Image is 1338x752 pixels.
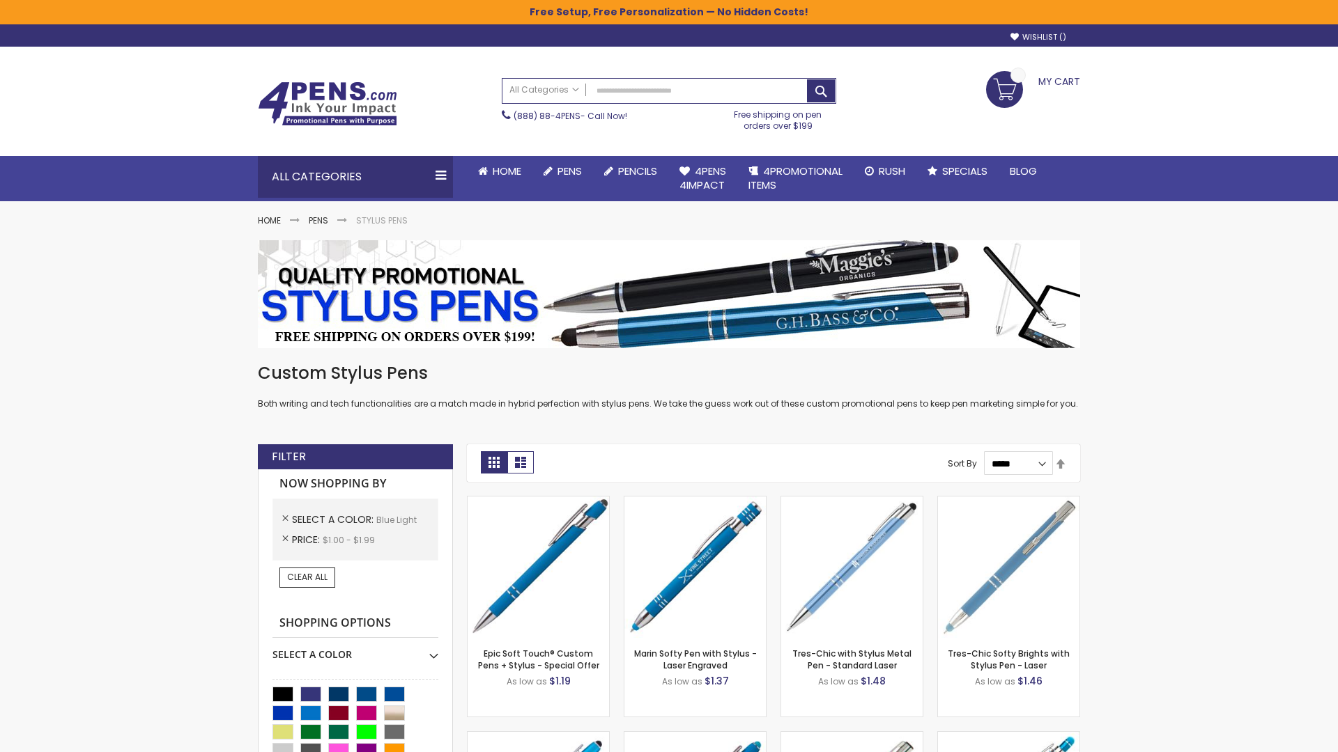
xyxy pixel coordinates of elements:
a: Pencils [593,156,668,187]
a: Pens [532,156,593,187]
span: $1.37 [705,674,729,688]
a: 4PROMOTIONALITEMS [737,156,854,201]
span: Select A Color [292,512,376,526]
span: $1.00 - $1.99 [323,534,375,546]
span: As low as [507,675,547,687]
span: As low as [975,675,1015,687]
img: 4P-MS8B-Blue - Light [468,496,609,638]
a: Ellipse Softy Brights with Stylus Pen - Laser-Blue - Light [624,731,766,743]
strong: Now Shopping by [272,469,438,499]
span: As low as [662,675,702,687]
span: - Call Now! [514,110,627,122]
span: Blue Light [376,514,417,526]
div: Select A Color [272,638,438,661]
span: 4PROMOTIONAL ITEMS [748,164,843,192]
span: As low as [818,675,859,687]
a: Marin Softy Pen with Stylus - Laser Engraved-Blue - Light [624,496,766,508]
a: Tres-Chic Softy Brights with Stylus Pen - Laser-Blue - Light [938,496,1079,508]
span: Specials [942,164,987,178]
span: Clear All [287,571,328,583]
a: Tres-Chic Touch Pen - Standard Laser-Blue - Light [781,731,923,743]
a: Tres-Chic with Stylus Metal Pen - Standard Laser-Blue - Light [781,496,923,508]
a: Rush [854,156,916,187]
a: Specials [916,156,999,187]
strong: Grid [481,451,507,473]
span: Home [493,164,521,178]
span: $1.46 [1017,674,1043,688]
img: Tres-Chic with Stylus Metal Pen - Standard Laser-Blue - Light [781,496,923,638]
a: Home [467,156,532,187]
span: Pens [557,164,582,178]
a: Wishlist [1010,32,1066,42]
strong: Filter [272,449,306,464]
a: Blog [999,156,1048,187]
span: Blog [1010,164,1037,178]
div: Both writing and tech functionalities are a match made in hybrid perfection with stylus pens. We ... [258,362,1080,410]
a: Clear All [279,567,335,587]
a: Ellipse Stylus Pen - Standard Laser-Blue - Light [468,731,609,743]
strong: Stylus Pens [356,214,408,226]
a: Marin Softy Pen with Stylus - Laser Engraved [634,648,757,671]
h1: Custom Stylus Pens [258,362,1080,384]
a: 4P-MS8B-Blue - Light [468,496,609,508]
span: Rush [879,164,905,178]
div: All Categories [258,156,453,198]
a: Tres-Chic Softy Brights with Stylus Pen - Laser [948,648,1070,671]
img: 4Pens Custom Pens and Promotional Products [258,81,397,126]
a: Phoenix Softy Brights with Stylus Pen - Laser-Blue - Light [938,731,1079,743]
strong: Shopping Options [272,609,438,639]
a: 4Pens4impact [668,156,737,201]
img: Stylus Pens [258,240,1080,348]
div: Free shipping on pen orders over $199 [720,104,837,132]
img: Tres-Chic Softy Brights with Stylus Pen - Laser-Blue - Light [938,496,1079,638]
span: 4Pens 4impact [679,164,726,192]
a: Home [258,214,281,226]
span: All Categories [509,84,579,95]
label: Sort By [948,457,977,469]
a: (888) 88-4PENS [514,110,580,122]
a: Tres-Chic with Stylus Metal Pen - Standard Laser [792,648,912,671]
img: Marin Softy Pen with Stylus - Laser Engraved-Blue - Light [624,496,766,638]
span: Price [292,533,323,547]
span: $1.48 [861,674,886,688]
span: Pencils [618,164,657,178]
a: All Categories [502,79,586,102]
span: $1.19 [549,674,571,688]
a: Pens [309,214,328,226]
a: Epic Soft Touch® Custom Pens + Stylus - Special Offer [478,648,599,671]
